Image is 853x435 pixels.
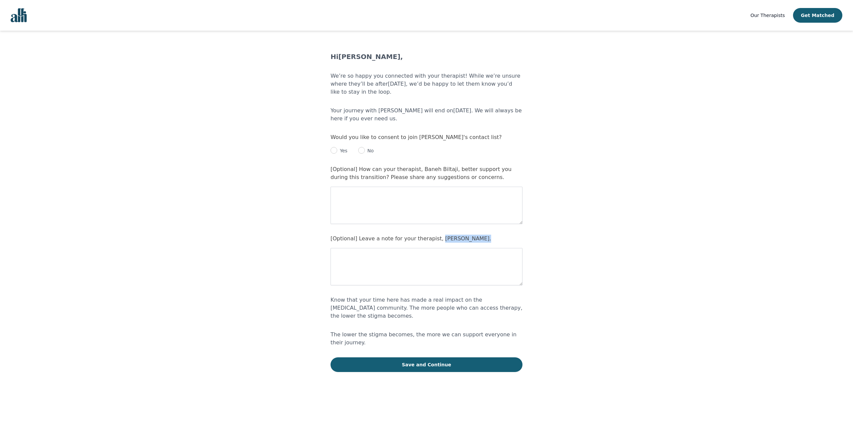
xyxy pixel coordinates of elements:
button: Save and Continue [331,357,522,372]
button: Get Matched [793,8,842,23]
p: Your journey with [PERSON_NAME] will end on [DATE] . We will always be here if you ever need us. [331,107,522,123]
label: [Optional] Leave a note for your therapist, [PERSON_NAME]. [331,235,491,242]
p: Yes [337,147,348,154]
label: [Optional] How can your therapist, Baneh Biltaji, better support you during this transition? Plea... [331,166,511,180]
span: Our Therapists [750,13,785,18]
label: Would you like to consent to join [PERSON_NAME]'s contact list? [331,134,502,140]
p: Know that your time here has made a real impact on the [MEDICAL_DATA] community. The more people ... [331,296,522,320]
p: The lower the stigma becomes, the more we can support everyone in their journey. [331,331,522,347]
a: Our Therapists [750,11,785,19]
p: No [365,147,374,154]
img: alli logo [11,8,27,22]
p: We’re so happy you connected with your therapist! While we’re unsure where they’ll be after [DATE... [331,72,522,96]
h1: Hi [PERSON_NAME] , [331,52,522,61]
